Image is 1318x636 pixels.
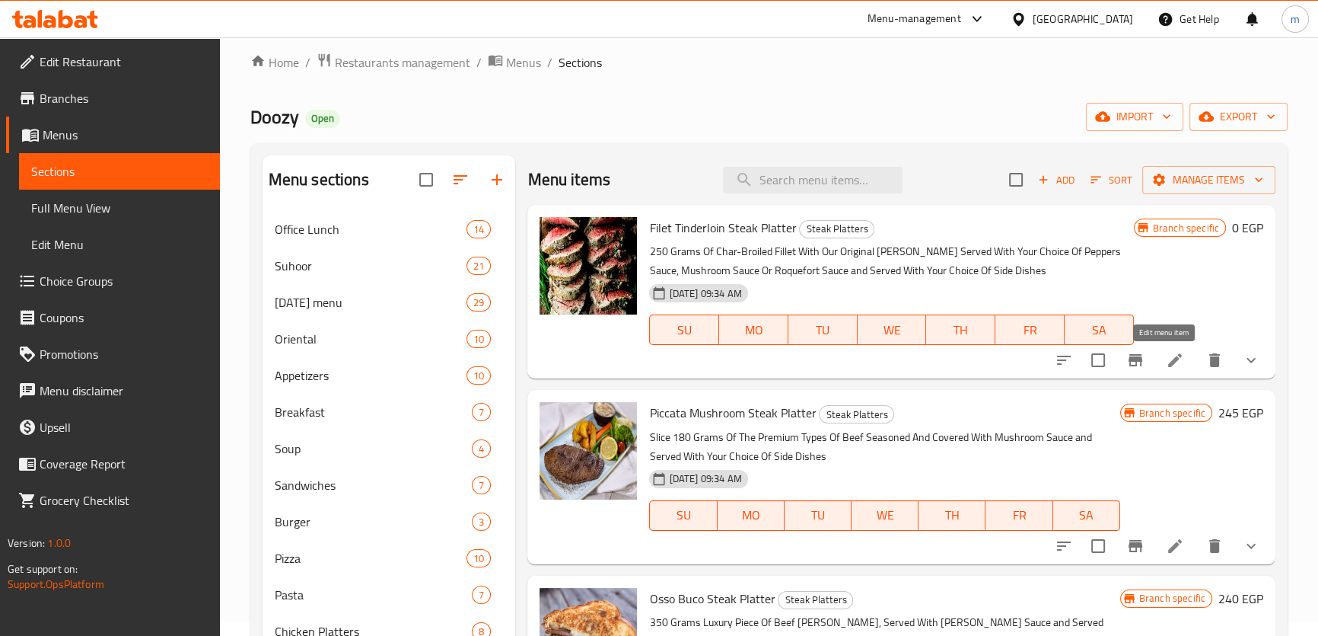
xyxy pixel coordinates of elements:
[40,491,208,510] span: Grocery Checklist
[868,10,961,28] div: Menu-management
[1196,528,1233,564] button: delete
[925,504,979,526] span: TH
[472,513,491,531] div: items
[656,504,711,526] span: SU
[820,406,893,423] span: Steak Platters
[275,586,473,604] div: Pasta
[540,217,637,315] img: Filet Tinderloin Steak Platter
[1086,103,1183,131] button: import
[250,53,299,72] a: Home
[473,442,490,456] span: 4
[1087,168,1136,192] button: Sort
[1032,168,1081,192] button: Add
[8,559,78,579] span: Get support on:
[723,167,903,193] input: search
[40,345,208,363] span: Promotions
[649,242,1133,280] p: 250 Grams Of Char-Broiled Fillet With Our Original [PERSON_NAME] Served With Your Choice Of Peppe...
[466,293,491,312] div: items
[1291,11,1300,27] span: m
[1218,402,1263,423] h6: 245 EGP
[263,284,516,321] div: [DATE] menu29
[1133,591,1211,606] span: Branch specific
[275,330,467,348] div: Oriental
[40,308,208,327] span: Coupons
[263,540,516,577] div: Pizza10
[995,315,1065,345] button: FR
[263,503,516,540] div: Burger3
[1242,537,1260,555] svg: Show Choices
[649,587,775,610] span: Osso Buco Steak Platter
[275,257,467,275] span: Suhoor
[473,478,490,493] span: 7
[1053,500,1120,531] button: SA
[1189,103,1288,131] button: export
[6,117,220,153] a: Menus
[785,500,852,531] button: TU
[1082,344,1114,376] span: Select to update
[467,222,490,237] span: 14
[31,235,208,254] span: Edit Menu
[799,220,874,238] div: Steak Platters
[527,168,610,191] h2: Menu items
[1142,166,1275,194] button: Manage items
[778,591,853,609] div: Steak Platters
[472,586,491,604] div: items
[275,293,467,312] span: [DATE] menu
[1082,530,1114,562] span: Select to update
[649,428,1119,466] p: Slice 180 Grams Of The Premium Types Of Beef Seasoned And Covered With Mushroom Sauce and Served ...
[466,549,491,567] div: items
[317,53,470,72] a: Restaurants management
[40,272,208,290] span: Choice Groups
[1117,342,1154,379] button: Branch-specific-item
[8,533,45,553] span: Version:
[40,418,208,436] span: Upsell
[263,467,516,503] div: Sandwiches7
[40,89,208,107] span: Branches
[1046,342,1082,379] button: sort-choices
[1232,217,1263,238] h6: 0 EGP
[932,319,989,341] span: TH
[506,53,541,72] span: Menus
[19,190,220,226] a: Full Menu View
[467,332,490,347] span: 10
[476,53,482,72] li: /
[547,53,552,72] li: /
[473,588,490,602] span: 7
[649,500,717,531] button: SU
[1059,504,1114,526] span: SA
[263,211,516,248] div: Office Lunch14
[656,319,713,341] span: SU
[6,263,220,299] a: Choice Groups
[467,259,490,273] span: 21
[719,315,788,345] button: MO
[275,366,467,385] span: Appetizers
[466,366,491,385] div: items
[442,161,479,198] span: Sort sections
[864,319,921,341] span: WE
[663,471,747,486] span: [DATE] 09:34 AM
[1196,342,1233,379] button: delete
[1202,107,1275,126] span: export
[472,476,491,494] div: items
[852,500,918,531] button: WE
[269,168,369,191] h2: Menu sections
[1071,319,1128,341] span: SA
[275,439,473,458] span: Soup
[6,299,220,336] a: Coupons
[1117,528,1154,564] button: Branch-specific-item
[410,164,442,196] span: Select all sections
[275,220,467,238] span: Office Lunch
[472,439,491,458] div: items
[1046,528,1082,564] button: sort-choices
[335,53,470,72] span: Restaurants management
[275,403,473,421] span: Breakfast
[6,446,220,482] a: Coverage Report
[466,330,491,348] div: items
[6,80,220,117] a: Branches
[718,500,785,531] button: MO
[1081,168,1142,192] span: Sort items
[918,500,985,531] button: TH
[479,161,515,198] button: Add section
